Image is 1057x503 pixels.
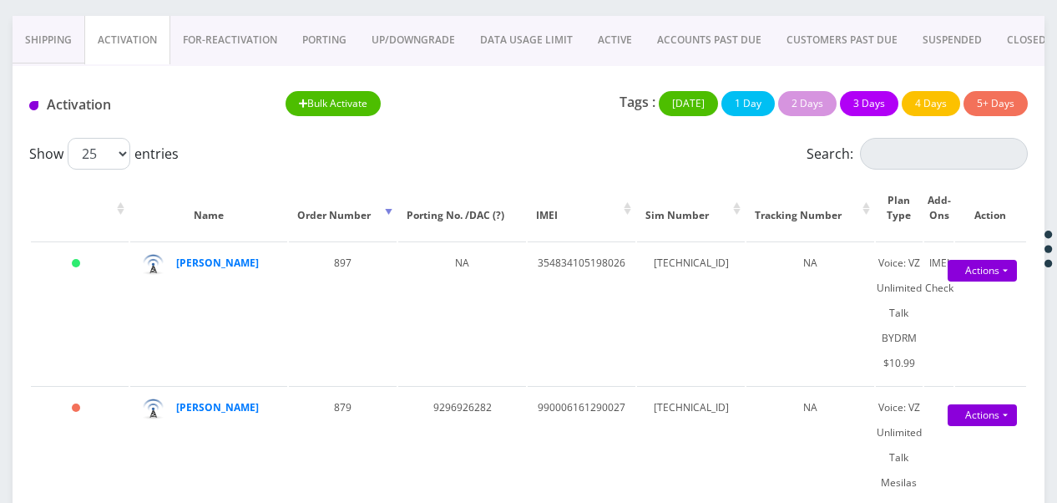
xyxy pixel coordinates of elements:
a: FOR-REActivation [170,16,290,64]
button: Bulk Activate [286,91,382,116]
a: [PERSON_NAME] [176,256,259,270]
p: Tags : [620,92,655,112]
td: IMEI Check [924,241,953,384]
label: Search: [807,138,1028,170]
th: Name [130,176,287,240]
button: [DATE] [659,91,718,116]
button: 1 Day [721,91,775,116]
button: 2 Days [778,91,837,116]
td: NA [398,241,526,384]
th: Plan Type [876,176,923,240]
h1: Activation [29,97,260,113]
a: ACCOUNTS PAST DUE [645,16,774,64]
input: Search: [860,138,1028,170]
a: Actions [948,260,1017,282]
a: SUSPENDED [910,16,994,64]
a: ACTIVE [585,16,645,64]
th: IMEI: activate to sort column ascending [528,176,635,240]
a: Actions [948,404,1017,426]
label: Show entries [29,138,179,170]
a: UP/DOWNGRADE [359,16,468,64]
a: PORTING [290,16,359,64]
td: [TECHNICAL_ID] [637,241,745,384]
img: Activation [29,101,38,110]
th: Porting No. /DAC (?) [398,176,526,240]
th: Add-Ons [924,176,953,240]
button: 5+ Days [963,91,1028,116]
td: 354834105198026 [528,241,635,384]
a: Shipping [13,16,84,64]
th: : activate to sort column ascending [31,176,129,240]
a: Activation [84,16,170,64]
a: [PERSON_NAME] [176,400,259,414]
td: NA [746,241,874,384]
button: 3 Days [840,91,898,116]
th: Action [955,176,1026,240]
th: Order Number: activate to sort column ascending [289,176,397,240]
th: Tracking Number: activate to sort column ascending [746,176,874,240]
div: Voice: VZ Unlimited Talk BYDRM $10.99 [876,251,923,376]
button: 4 Days [902,91,960,116]
th: Sim Number: activate to sort column ascending [637,176,745,240]
a: DATA USAGE LIMIT [468,16,585,64]
a: CUSTOMERS PAST DUE [774,16,910,64]
select: Showentries [68,138,130,170]
td: 897 [289,241,397,384]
